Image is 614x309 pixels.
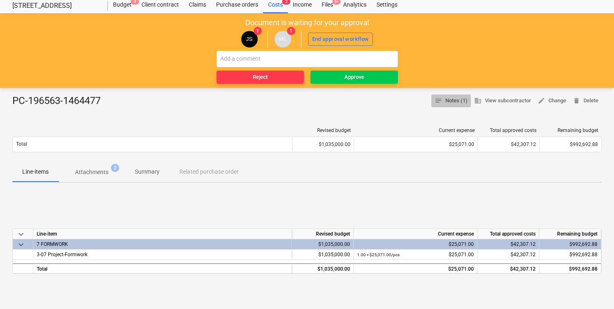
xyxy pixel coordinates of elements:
[16,141,27,148] p: Total
[569,252,598,257] span: $992,692.88
[37,252,87,257] span: 3-07 Project-Formwork
[311,71,398,84] button: Approve
[292,263,354,274] div: $1,035,000.00
[431,94,471,107] button: Notes (1)
[354,229,478,239] div: Current expense
[253,73,268,82] div: Reject
[534,94,569,107] button: Change
[111,164,119,172] span: 2
[216,51,398,67] input: Add a comment
[246,36,253,42] span: JS
[292,250,354,260] div: $1,035,000.00
[358,142,474,147] div: $25,071.00
[292,138,354,151] div: $1,035,000.00
[37,239,288,249] div: 7 FORMWORK
[279,36,287,42] span: ML
[33,263,292,274] div: Total
[510,252,536,257] span: $42,307.12
[216,71,304,84] button: Reject
[275,31,291,47] div: Matt Lebon
[344,73,364,82] div: Approve
[478,239,539,250] div: $42,307.12
[570,142,598,147] span: $992,692.88
[478,263,539,274] div: $42,307.12
[569,94,602,107] button: Delete
[539,239,601,250] div: $992,692.88
[135,167,160,176] p: Summary
[474,96,531,106] span: View subcontractor
[573,97,580,104] span: delete
[471,94,534,107] button: View subcontractor
[358,127,475,133] div: Current expense
[481,127,536,133] div: Total approved costs
[573,269,614,309] iframe: Chat Widget
[296,127,351,133] div: Revised budget
[435,96,468,106] span: Notes (1)
[474,97,482,104] span: business
[75,168,108,177] p: Attachments
[573,96,598,106] span: Delete
[287,27,295,35] span: 1
[22,167,49,176] p: Line-items
[357,250,474,260] div: $25,071.00
[357,252,400,257] small: 1.00 × $25,071.00 / pcs
[478,229,539,239] div: Total approved costs
[357,239,474,250] div: $25,071.00
[241,31,258,47] div: Jacob Salta
[308,33,373,46] button: End approval workflow
[538,97,545,104] span: edit
[16,240,26,250] span: keyboard_arrow_down
[539,263,601,274] div: $992,692.88
[12,2,98,10] div: [STREET_ADDRESS]
[245,18,369,28] p: Document is waiting for your approval
[254,27,262,35] span: 1
[312,35,369,44] div: End approval workflow
[538,96,566,106] span: Change
[435,97,442,104] span: notes
[292,239,354,250] div: $1,035,000.00
[478,138,539,151] div: $42,307.12
[543,127,598,133] div: Remaining budget
[33,229,292,239] div: Line-item
[16,229,26,239] span: keyboard_arrow_down
[292,229,354,239] div: Revised budget
[357,264,474,274] div: $25,071.00
[539,229,601,239] div: Remaining budget
[12,94,107,108] div: PC-196563-1464477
